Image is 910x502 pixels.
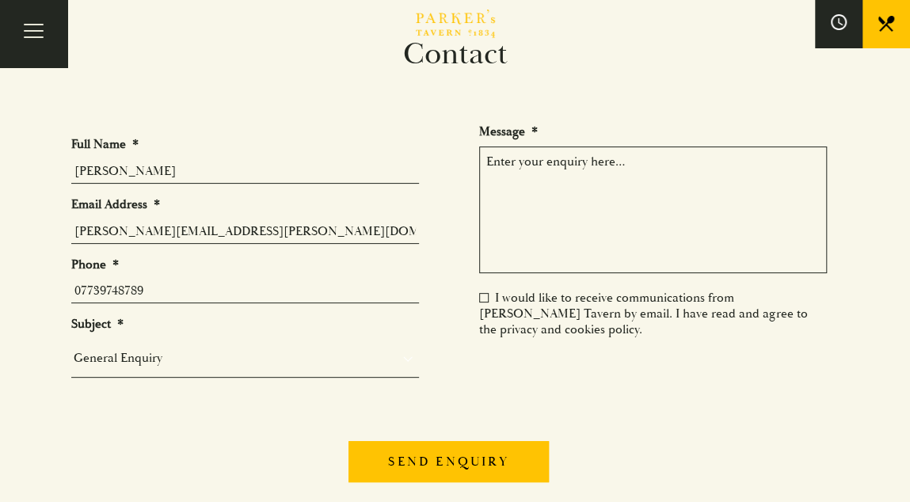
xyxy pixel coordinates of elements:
[479,124,538,140] label: Message
[71,136,139,153] label: Full Name
[479,290,808,337] label: I would like to receive communications from [PERSON_NAME] Tavern by email. I have read and agree ...
[71,257,119,273] label: Phone
[71,196,160,213] label: Email Address
[59,36,851,73] h1: Contact
[348,441,548,482] input: Send enquiry
[71,316,124,333] label: Subject
[479,350,720,412] iframe: reCAPTCHA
